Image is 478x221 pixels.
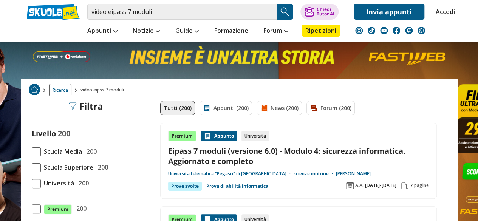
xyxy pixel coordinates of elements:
[203,104,210,112] img: Appunti filtro contenuto
[206,182,268,191] a: Prova di abilità informatica
[168,182,202,191] div: Prove svolte
[257,101,302,115] a: News (200)
[41,178,74,188] span: Università
[355,182,364,189] span: A.A.
[294,171,336,177] a: scienze motorie
[41,162,93,172] span: Scuola Superiore
[365,182,396,189] span: [DATE]-[DATE]
[354,4,424,20] a: Invia appunti
[168,146,429,166] a: Eipass 7 moduli (versione 6.0) - Modulo 4: sicurezza informatica. Aggiornato e completo
[58,128,70,139] span: 200
[32,128,56,139] label: Livello
[414,182,429,189] span: pagine
[212,25,250,38] a: Formazione
[261,25,290,38] a: Forum
[49,84,71,96] a: Ricerca
[436,4,452,20] a: Accedi
[44,204,72,214] span: Premium
[279,6,291,17] img: Cerca appunti, riassunti o versioni
[393,27,400,34] img: facebook
[69,102,76,110] img: Filtra filtri mobile
[368,27,375,34] img: tiktok
[85,25,119,38] a: Appunti
[29,84,40,95] img: Home
[380,27,388,34] img: youtube
[277,4,293,20] button: Search Button
[168,131,196,141] div: Premium
[306,101,355,115] a: Forum (200)
[168,171,294,177] a: Universita telematica "Pegaso" di [GEOGRAPHIC_DATA]
[300,4,339,20] button: ChiediTutor AI
[260,104,268,112] img: News filtro contenuto
[401,182,408,189] img: Pagine
[336,171,371,177] a: [PERSON_NAME]
[69,101,103,111] div: Filtra
[73,204,87,213] span: 200
[355,27,363,34] img: instagram
[84,147,97,156] span: 200
[76,178,89,188] span: 200
[80,84,127,96] span: video eipss 7 moduli
[241,131,269,141] div: Università
[29,84,40,96] a: Home
[160,101,195,115] a: Tutti (200)
[131,25,162,38] a: Notizie
[95,162,108,172] span: 200
[302,25,340,37] a: Ripetizioni
[418,27,425,34] img: WhatsApp
[200,101,252,115] a: Appunti (200)
[405,27,413,34] img: twitch
[201,131,237,141] div: Appunto
[204,132,211,140] img: Appunti contenuto
[310,104,317,112] img: Forum filtro contenuto
[41,147,82,156] span: Scuola Media
[173,25,201,38] a: Guide
[346,182,354,189] img: Anno accademico
[316,7,334,16] div: Chiedi Tutor AI
[410,182,413,189] span: 7
[87,4,277,20] input: Cerca appunti, riassunti o versioni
